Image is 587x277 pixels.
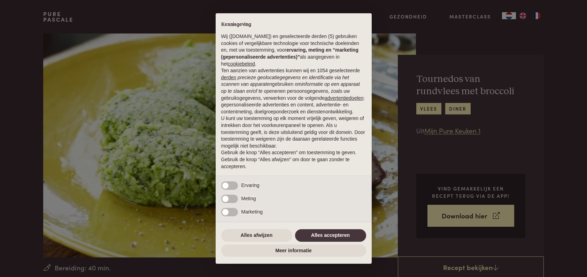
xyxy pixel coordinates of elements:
[241,209,263,215] span: Marketing
[221,67,366,115] p: Ten aanzien van advertenties kunnen wij en 1054 geselecteerde gebruiken om en persoonsgegevens, z...
[221,245,366,257] button: Meer informatie
[325,95,363,102] button: advertentiedoelen
[241,182,260,188] span: Ervaring
[295,229,366,242] button: Alles accepteren
[221,75,349,87] em: precieze geolocatiegegevens en identificatie via het scannen van apparaten
[221,229,292,242] button: Alles afwijzen
[241,196,256,201] span: Meting
[221,149,366,170] p: Gebruik de knop “Alles accepteren” om toestemming te geven. Gebruik de knop “Alles afwijzen” om d...
[221,115,366,149] p: U kunt uw toestemming op elk moment vrijelijk geven, weigeren of intrekken door het voorkeurenpan...
[221,22,366,28] h2: Kennisgeving
[221,33,366,67] p: Wij ([DOMAIN_NAME]) en geselecteerde derden (5) gebruiken cookies of vergelijkbare technologie vo...
[228,61,255,67] a: cookiebeleid
[221,47,358,60] strong: ervaring, meting en “marketing (gepersonaliseerde advertenties)”
[221,74,237,81] button: derden
[221,81,360,94] em: informatie op een apparaat op te slaan en/of te openen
